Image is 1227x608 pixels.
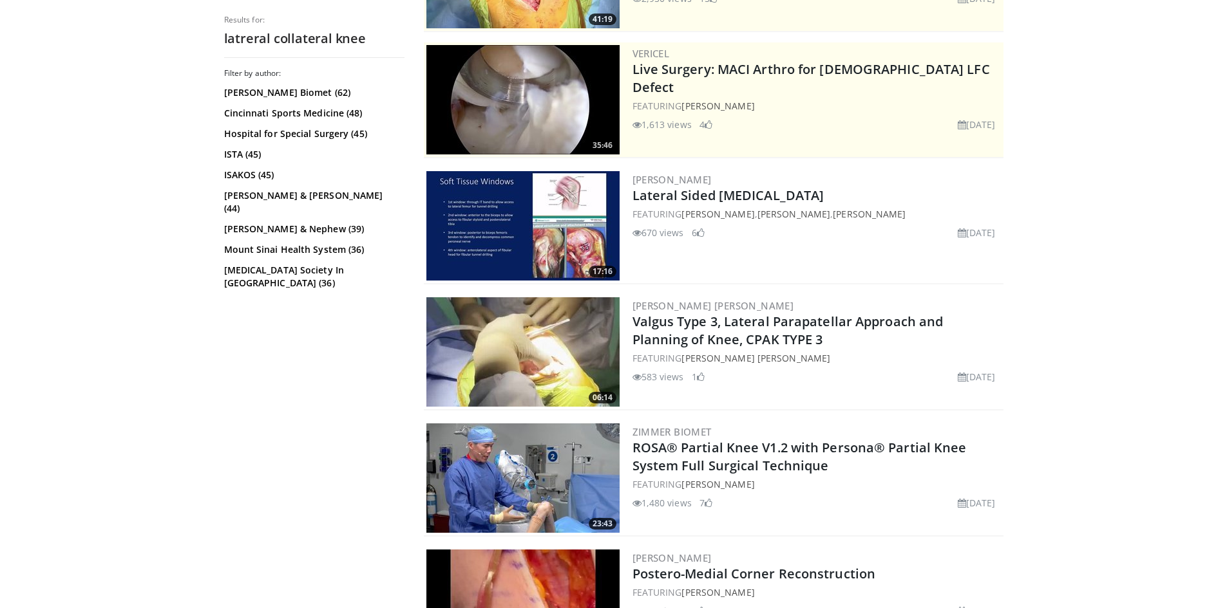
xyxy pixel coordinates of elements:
span: 23:43 [589,518,616,530]
a: [PERSON_NAME] Biomet (62) [224,86,401,99]
a: Postero-Medial Corner Reconstruction [633,565,876,582]
a: [PERSON_NAME] [681,100,754,112]
p: Results for: [224,15,404,25]
img: eb023345-1e2d-4374-a840-ddbc99f8c97c.300x170_q85_crop-smart_upscale.jpg [426,45,620,154]
div: FEATURING [633,99,1001,113]
li: 670 views [633,226,684,239]
li: 7 [699,496,712,510]
a: [PERSON_NAME] [PERSON_NAME] [633,299,794,312]
li: [DATE] [958,226,996,239]
img: 99b1778f-d2b2-419a-8659-7269f4b428ba.300x170_q85_crop-smart_upscale.jpg [426,423,620,533]
a: ROSA® Partial Knee V1.2 with Persona® Partial Knee System Full Surgical Technique [633,439,967,474]
img: e0e11e79-22c3-426b-b8cb-9aa531e647cc.300x170_q85_crop-smart_upscale.jpg [426,297,620,407]
li: 4 [699,118,712,131]
a: Zimmer Biomet [633,425,712,438]
li: 6 [692,226,705,239]
span: 17:16 [589,266,616,277]
span: 35:46 [589,140,616,151]
a: Vericel [633,47,670,60]
h3: Filter by author: [224,68,404,78]
h2: latreral collateral knee [224,30,404,47]
a: [PERSON_NAME] [757,208,830,220]
a: [PERSON_NAME] [PERSON_NAME] [681,352,830,364]
li: [DATE] [958,370,996,383]
a: Mount Sinai Health System (36) [224,243,401,256]
a: [PERSON_NAME] [833,208,906,220]
a: [PERSON_NAME] [681,586,754,598]
a: [PERSON_NAME] [633,173,712,186]
a: [MEDICAL_DATA] Society In [GEOGRAPHIC_DATA] (36) [224,264,401,290]
a: Cincinnati Sports Medicine (48) [224,107,401,120]
a: ISTA (45) [224,148,401,161]
li: [DATE] [958,496,996,510]
a: Hospital for Special Surgery (45) [224,127,401,140]
span: 06:14 [589,392,616,403]
div: FEATURING [633,477,1001,491]
a: [PERSON_NAME] & Nephew (39) [224,223,401,235]
a: Lateral Sided [MEDICAL_DATA] [633,187,824,204]
a: 23:43 [426,423,620,533]
a: 06:14 [426,297,620,407]
a: Valgus Type 3, Lateral Parapatellar Approach and Planning of Knee, CPAK TYPE 3 [633,313,944,348]
a: Live Surgery: MACI Arthro for [DEMOGRAPHIC_DATA] LFC Defect [633,60,990,96]
a: [PERSON_NAME] [633,551,712,564]
li: 583 views [633,370,684,383]
a: ISAKOS (45) [224,169,401,181]
img: 7753dcb8-cd07-4147-b37c-1b502e1576b2.300x170_q85_crop-smart_upscale.jpg [426,171,620,281]
a: [PERSON_NAME] [681,208,754,220]
span: 41:19 [589,14,616,25]
a: [PERSON_NAME] [681,478,754,490]
div: FEATURING [633,351,1001,365]
a: 17:16 [426,171,620,281]
li: 1,480 views [633,496,692,510]
a: 35:46 [426,45,620,154]
div: FEATURING , , [633,207,1001,221]
li: 1 [692,370,705,383]
li: [DATE] [958,118,996,131]
li: 1,613 views [633,118,692,131]
div: FEATURING [633,585,1001,599]
a: [PERSON_NAME] & [PERSON_NAME] (44) [224,189,401,215]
